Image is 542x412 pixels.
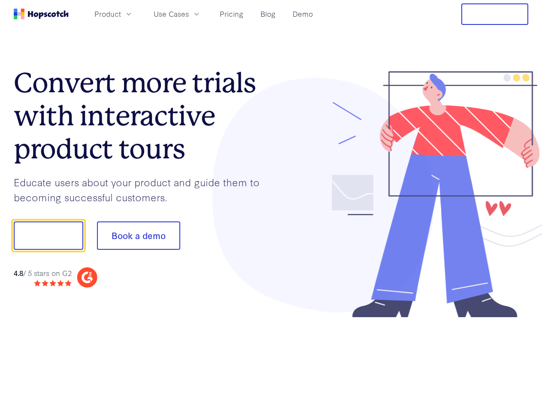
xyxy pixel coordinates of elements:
button: Book a demo [97,221,180,250]
h1: Convert more trials with interactive product tours [14,67,271,165]
button: Show me! [14,221,83,250]
button: Product [89,7,138,21]
p: Educate users about your product and guide them to becoming successful customers. [14,175,271,204]
span: Use Cases [154,9,189,19]
span: Product [94,9,121,19]
a: Pricing [216,7,247,21]
button: Use Cases [148,7,206,21]
strong: 4.8 [14,268,23,278]
a: Demo [289,7,316,21]
a: Home [14,9,69,19]
button: Free Trial [461,3,528,25]
div: / 5 stars on G2 [14,268,72,279]
a: Blog [257,7,279,21]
